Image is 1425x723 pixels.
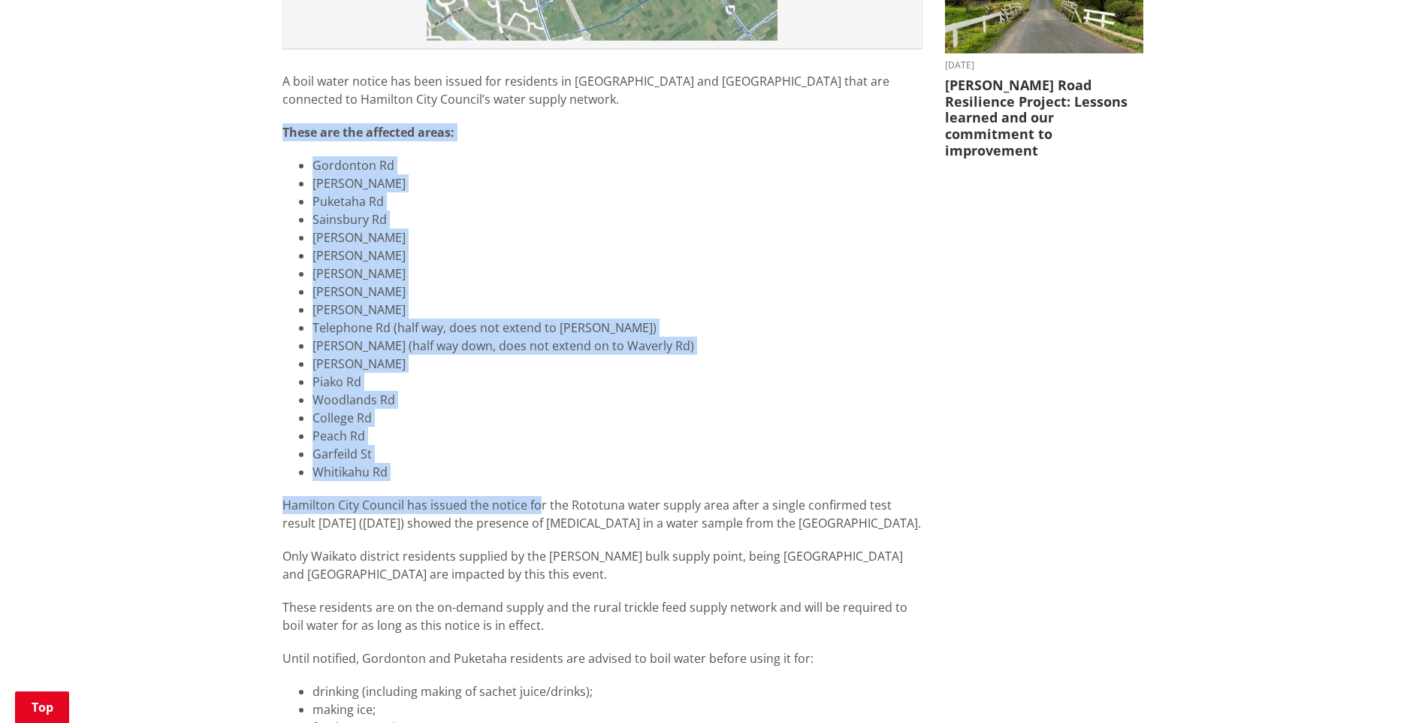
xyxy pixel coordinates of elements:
span: Only Waikato district residents supplied by the [PERSON_NAME] bulk supply point, being [GEOGRAPHI... [282,548,903,582]
li: [PERSON_NAME] [312,355,922,373]
li: [PERSON_NAME] [312,283,922,301]
li: [PERSON_NAME] [312,301,922,319]
li: drinking (including making of sachet juice/drinks); [312,682,922,700]
li: Sainsbury Rd [312,210,922,228]
li: [PERSON_NAME] (half way down, does not extend on to Waverly Rd) [312,337,922,355]
li: College Rd [312,409,922,427]
time: [DATE] [945,61,1143,70]
li: Peach Rd [312,427,922,445]
li: [PERSON_NAME] [312,265,922,283]
li: making ice; [312,700,922,718]
li: Gordonton Rd [312,156,922,174]
p: Until notified, Gordonton and Puketaha residents are advised to boil water before using it for: [282,649,922,667]
li: Telephone Rd (half way, does not extend to [PERSON_NAME]) [312,319,922,337]
h3: [PERSON_NAME] Road Resilience Project: Lessons learned and our commitment to improvement [945,77,1143,159]
a: Top [15,691,69,723]
li: [PERSON_NAME] [312,228,922,247]
p: A boil water notice has been issued for residents in [GEOGRAPHIC_DATA] and [GEOGRAPHIC_DATA] that... [282,72,922,108]
li: Garfeild St [312,445,922,463]
li: [PERSON_NAME] [312,247,922,265]
li: [PERSON_NAME] [312,174,922,192]
p: Hamilton City Council has issued the notice for the Rototuna water supply area after a single con... [282,496,922,532]
li: Puketaha Rd [312,192,922,210]
p: These residents are on the on-demand supply and the rural trickle feed supply network and will be... [282,598,922,634]
li: Whitikahu Rd [312,463,922,481]
strong: These are the affected areas: [282,124,454,141]
li: Woodlands Rd [312,391,922,409]
li: Piako Rd [312,373,922,391]
iframe: Messenger Launcher [1356,660,1410,714]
